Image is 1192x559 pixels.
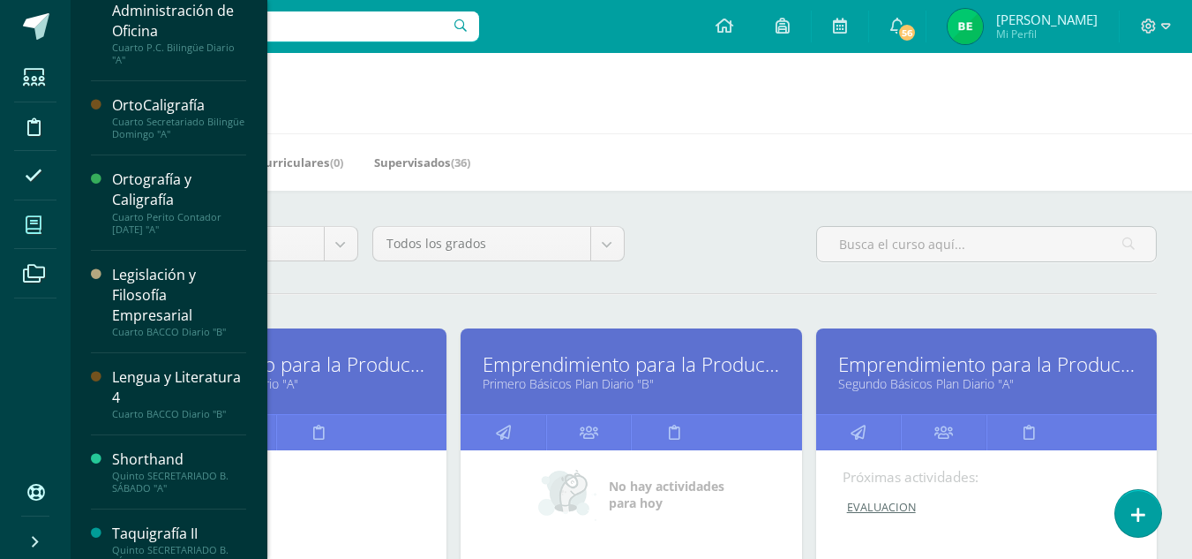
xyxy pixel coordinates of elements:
[897,23,917,42] span: 56
[996,11,1098,28] span: [PERSON_NAME]
[112,408,246,420] div: Cuarto BACCO Diario "B"
[132,468,420,487] div: Próximas actividades:
[112,265,246,338] a: Legislación y Filosofía EmpresarialCuarto BACCO Diario "B"
[838,375,1135,392] a: Segundo Básicos Plan Diario "A"
[996,26,1098,42] span: Mi Perfil
[843,468,1130,487] div: Próximas actividades:
[374,148,470,177] a: Supervisados(36)
[451,155,470,170] span: (36)
[132,500,422,515] a: EVALUACION
[112,265,246,326] div: Legislación y Filosofía Empresarial
[112,95,246,140] a: OrtoCaligrafíaCuarto Secretariado Bilingüe Domingo "A"
[483,351,779,378] a: Emprendimiento para la Productividad y Desarrollo
[609,478,724,511] span: No hay actividades para hoy
[330,155,343,170] span: (0)
[483,375,779,392] a: Primero Básicos Plan Diario "B"
[128,375,424,392] a: Primero Básicos Plan Diario "A"
[112,170,246,235] a: Ortografía y CaligrafíaCuarto Perito Contador [DATE] "A"
[948,9,983,44] img: f7106a063b35fc0c9083a10b44e430d1.png
[112,367,246,420] a: Lengua y Literatura 4Cuarto BACCO Diario "B"
[112,367,246,408] div: Lengua y Literatura 4
[538,468,596,521] img: no_activities_small.png
[112,116,246,140] div: Cuarto Secretariado Bilingüe Domingo "A"
[112,95,246,116] div: OrtoCaligrafía
[112,211,246,236] div: Cuarto Perito Contador [DATE] "A"
[82,11,479,42] input: Busca un usuario...
[843,500,1132,515] a: EVALUACION
[112,42,246,66] div: Cuarto P.C. Bilingüe Diario "A"
[205,148,343,177] a: Mis Extracurriculares(0)
[373,227,624,261] a: Todos los grados
[112,170,246,210] div: Ortografía y Caligrafía
[128,351,424,378] a: Emprendimiento para la Productividad y Desarrollo
[386,227,577,261] span: Todos los grados
[112,326,246,338] div: Cuarto BACCO Diario "B"
[112,524,246,544] div: Taquigrafía II
[112,449,246,470] div: Shorthand
[112,449,246,495] a: ShorthandQuinto SECRETARIADO B. SÁBADO "A"
[817,227,1156,261] input: Busca el curso aquí...
[112,470,246,495] div: Quinto SECRETARIADO B. SÁBADO "A"
[838,351,1135,378] a: Emprendimiento para la Productividad y Desarrollo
